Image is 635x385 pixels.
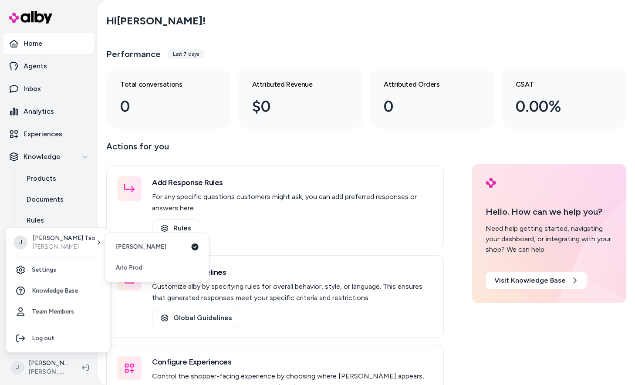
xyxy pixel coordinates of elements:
[106,48,161,60] h3: Performance
[9,328,107,349] div: Log out
[120,95,203,118] div: 0
[252,79,335,90] h3: Attributed Revenue
[486,205,612,218] p: Hello. How can we help you?
[9,301,107,322] a: Team Members
[152,309,241,327] a: Global Guidelines
[24,106,54,117] p: Analytics
[24,61,47,71] p: Agents
[120,79,203,90] h3: Total conversations
[486,178,496,188] img: alby Logo
[116,263,142,272] span: Arlo Prod
[33,234,95,243] p: [PERSON_NAME] Tso
[32,287,78,295] span: Knowledge Base
[14,236,27,250] span: J
[152,356,433,368] h3: Configure Experiences
[168,49,204,59] div: Last 7 days
[152,219,200,237] a: Rules
[10,361,24,375] span: J
[384,95,467,118] div: 0
[24,129,62,139] p: Experiences
[29,368,68,376] span: [PERSON_NAME]
[106,139,444,160] p: Actions for you
[29,359,68,368] p: [PERSON_NAME]
[486,223,612,255] div: Need help getting started, navigating your dashboard, or integrating with your shop? We can help.
[252,95,335,118] div: $0
[152,191,433,214] p: For any specific questions customers might ask, you can add preferred responses or answers here.
[27,215,44,226] p: Rules
[24,84,41,94] p: Inbox
[27,194,64,205] p: Documents
[33,243,95,251] p: [PERSON_NAME]
[516,95,599,118] div: 0.00%
[152,266,433,278] h3: Set Global Guidelines
[24,38,42,49] p: Home
[152,176,433,189] h3: Add Response Rules
[486,272,587,289] a: Visit Knowledge Base
[27,173,56,184] p: Products
[9,260,107,280] a: Settings
[24,152,60,162] p: Knowledge
[116,243,166,251] span: [PERSON_NAME]
[106,14,206,27] h2: Hi [PERSON_NAME] !
[516,79,599,90] h3: CSAT
[9,11,52,24] img: alby Logo
[384,79,467,90] h3: Attributed Orders
[152,281,433,304] p: Customize alby by specifying rules for overall behavior, style, or language. This ensures that ge...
